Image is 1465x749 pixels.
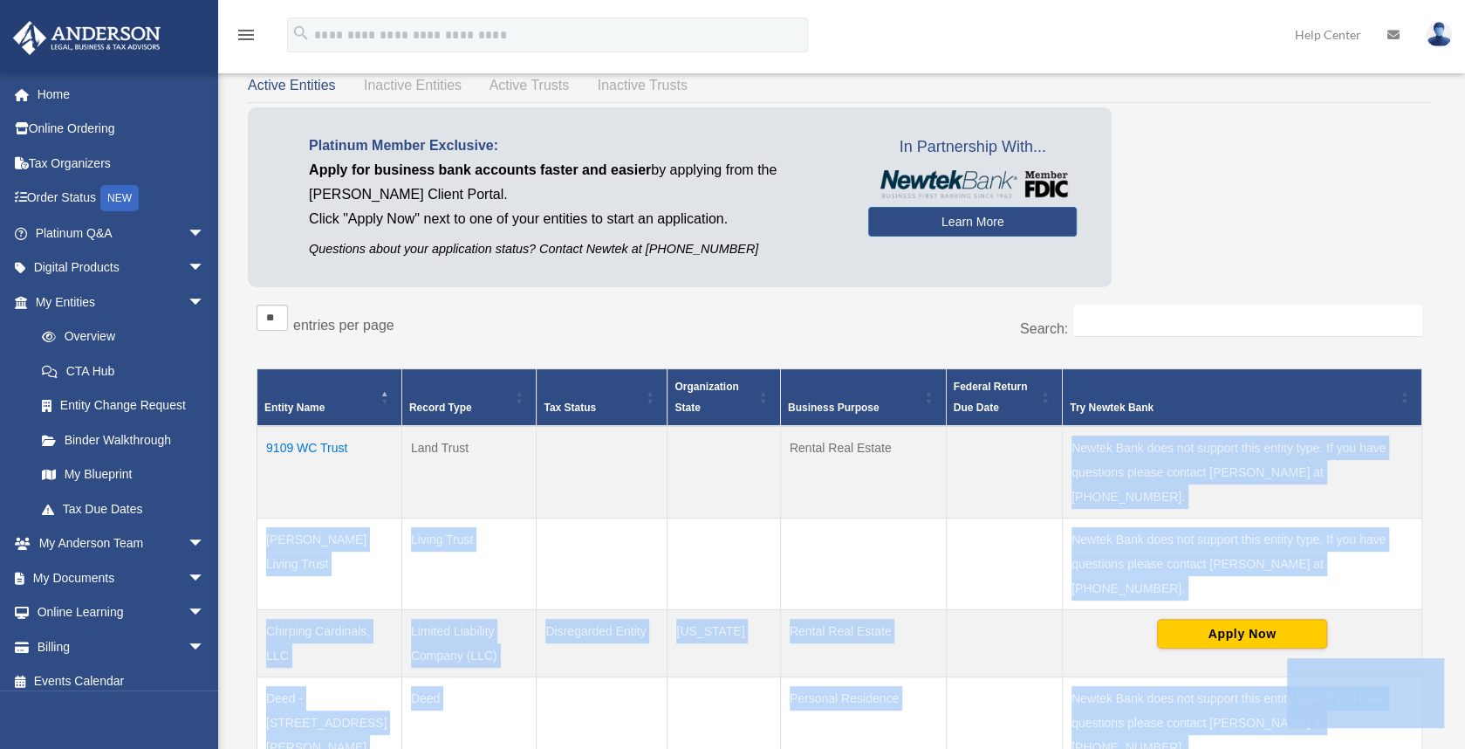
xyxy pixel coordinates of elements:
a: Entity Change Request [24,388,222,423]
span: arrow_drop_down [188,526,222,562]
button: Apply Now [1157,619,1327,649]
span: Apply for business bank accounts faster and easier [309,162,651,177]
a: Home [12,77,231,112]
a: Digital Productsarrow_drop_down [12,251,231,285]
img: NewtekBankLogoSM.png [877,170,1068,198]
label: Search: [1020,321,1068,336]
th: Record Type: Activate to sort [401,369,537,427]
a: My Anderson Teamarrow_drop_down [12,526,231,561]
span: Active Entities [248,78,335,93]
p: Click "Apply Now" next to one of your entities to start an application. [309,207,842,231]
span: arrow_drop_down [188,251,222,286]
a: Tax Organizers [12,146,231,181]
td: Limited Liability Company (LLC) [401,610,537,677]
a: Billingarrow_drop_down [12,629,231,664]
td: Living Trust [401,519,537,610]
td: 9109 WC Trust [257,426,402,519]
td: Newtek Bank does not support this entity type. If you have questions please contact [PERSON_NAME]... [1062,426,1421,519]
span: In Partnership With... [868,134,1077,161]
span: Inactive Entities [364,78,462,93]
a: Overview [24,320,214,354]
span: Inactive Trusts [598,78,688,93]
i: search [291,24,311,43]
span: arrow_drop_down [188,560,222,596]
span: Business Purpose [788,402,880,414]
td: [US_STATE] [667,610,780,677]
td: Chirping Cardinals, LLC [257,610,402,677]
th: Organization State: Activate to sort [667,369,780,427]
a: menu [236,31,257,45]
th: Entity Name: Activate to invert sorting [257,369,402,427]
i: menu [236,24,257,45]
label: entries per page [293,318,394,333]
a: Online Learningarrow_drop_down [12,595,231,630]
a: Tax Due Dates [24,491,222,526]
th: Try Newtek Bank : Activate to sort [1062,369,1421,427]
th: Tax Status: Activate to sort [537,369,667,427]
p: Questions about your application status? Contact Newtek at [PHONE_NUMBER] [309,238,842,260]
a: CTA Hub [24,354,222,388]
a: My Blueprint [24,457,222,492]
td: Newtek Bank does not support this entity type. If you have questions please contact [PERSON_NAME]... [1062,519,1421,610]
a: Platinum Q&Aarrow_drop_down [12,216,231,251]
td: Disregarded Entity [537,610,667,677]
td: Rental Real Estate [780,426,946,519]
span: arrow_drop_down [188,216,222,251]
a: Binder Walkthrough [24,423,222,457]
div: NEW [100,185,139,211]
div: Try Newtek Bank [1070,397,1395,418]
a: My Documentsarrow_drop_down [12,560,231,595]
span: Entity Name [264,402,325,414]
span: Record Type [409,402,472,414]
a: Learn More [868,207,1077,237]
th: Federal Return Due Date: Activate to sort [946,369,1062,427]
span: arrow_drop_down [188,595,222,631]
p: Platinum Member Exclusive: [309,134,842,158]
span: Federal Return Due Date [954,381,1028,414]
td: Land Trust [401,426,537,519]
p: by applying from the [PERSON_NAME] Client Portal. [309,158,842,207]
img: Anderson Advisors Platinum Portal [8,21,166,55]
img: User Pic [1426,22,1452,47]
a: Online Ordering [12,112,231,147]
span: Tax Status [544,402,596,414]
span: arrow_drop_down [188,629,222,665]
th: Business Purpose: Activate to sort [780,369,946,427]
span: arrow_drop_down [188,285,222,320]
span: Active Trusts [489,78,570,93]
a: My Entitiesarrow_drop_down [12,285,222,320]
span: Organization State [674,381,738,414]
a: Order StatusNEW [12,181,231,216]
a: Events Calendar [12,664,231,699]
td: Rental Real Estate [780,610,946,677]
td: [PERSON_NAME] Living Trust [257,519,402,610]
